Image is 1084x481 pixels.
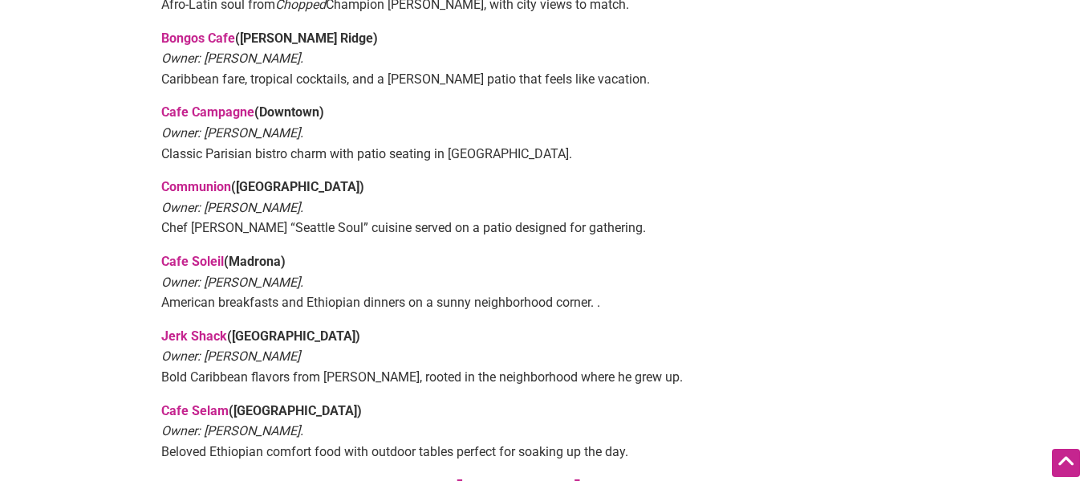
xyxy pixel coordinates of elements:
a: Cafe Soleil [161,254,224,269]
p: Bold Caribbean flavors from [PERSON_NAME], rooted in the neighborhood where he grew up. [161,326,924,388]
em: Owner: [PERSON_NAME]. [161,125,303,141]
a: Cafe Selam [161,403,229,418]
strong: (Downtown) [161,104,324,120]
strong: ([GEOGRAPHIC_DATA]) [161,179,364,194]
a: Communion [161,179,231,194]
div: Scroll Back to Top [1052,449,1080,477]
p: Caribbean fare, tropical cocktails, and a [PERSON_NAME] patio that feels like vacation. [161,28,924,90]
p: Beloved Ethiopian comfort food with outdoor tables perfect for soaking up the day. [161,401,924,463]
em: Owner: [PERSON_NAME] [161,349,300,364]
strong: ([GEOGRAPHIC_DATA]) [161,328,360,344]
em: Owner: [PERSON_NAME]. [161,423,303,438]
a: Cafe Campagne [161,104,254,120]
p: Classic Parisian bistro charm with patio seating in [GEOGRAPHIC_DATA]. [161,102,924,164]
strong: ([GEOGRAPHIC_DATA]) [161,403,362,418]
strong: ([PERSON_NAME] Ridge) [161,31,378,46]
strong: (Madrona) [161,254,286,269]
a: Jerk Shack [161,328,227,344]
p: Chef [PERSON_NAME] “Seattle Soul” cuisine served on a patio designed for gathering. [161,177,924,238]
em: Owner: [PERSON_NAME]. [161,51,303,66]
em: Owner: [PERSON_NAME]. [161,200,303,215]
em: Owner: [PERSON_NAME]. [161,275,303,290]
a: Bongos Cafe [161,31,235,46]
p: American breakfasts and Ethiopian dinners on a sunny neighborhood corner. . [161,251,924,313]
